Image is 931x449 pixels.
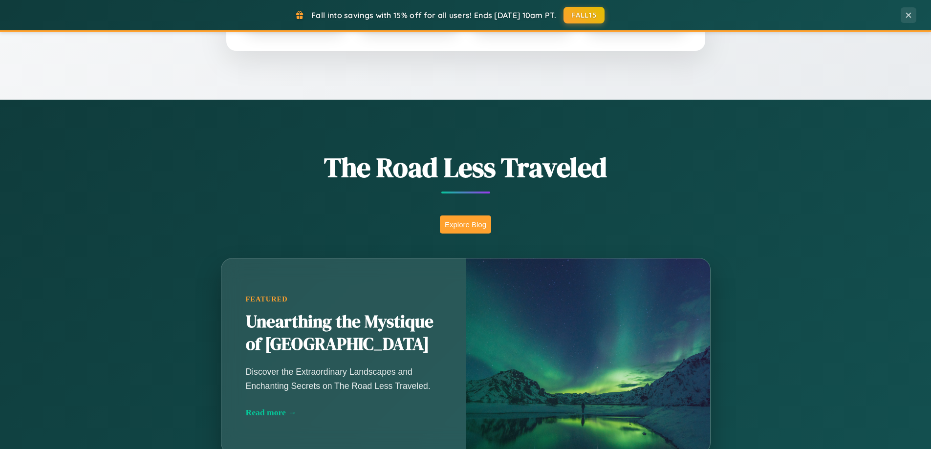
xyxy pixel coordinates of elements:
[311,10,556,20] span: Fall into savings with 15% off for all users! Ends [DATE] 10am PT.
[563,7,605,23] button: FALL15
[173,149,759,186] h1: The Road Less Traveled
[246,365,441,392] p: Discover the Extraordinary Landscapes and Enchanting Secrets on The Road Less Traveled.
[246,295,441,303] div: Featured
[440,215,491,234] button: Explore Blog
[246,311,441,356] h2: Unearthing the Mystique of [GEOGRAPHIC_DATA]
[246,407,441,418] div: Read more →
